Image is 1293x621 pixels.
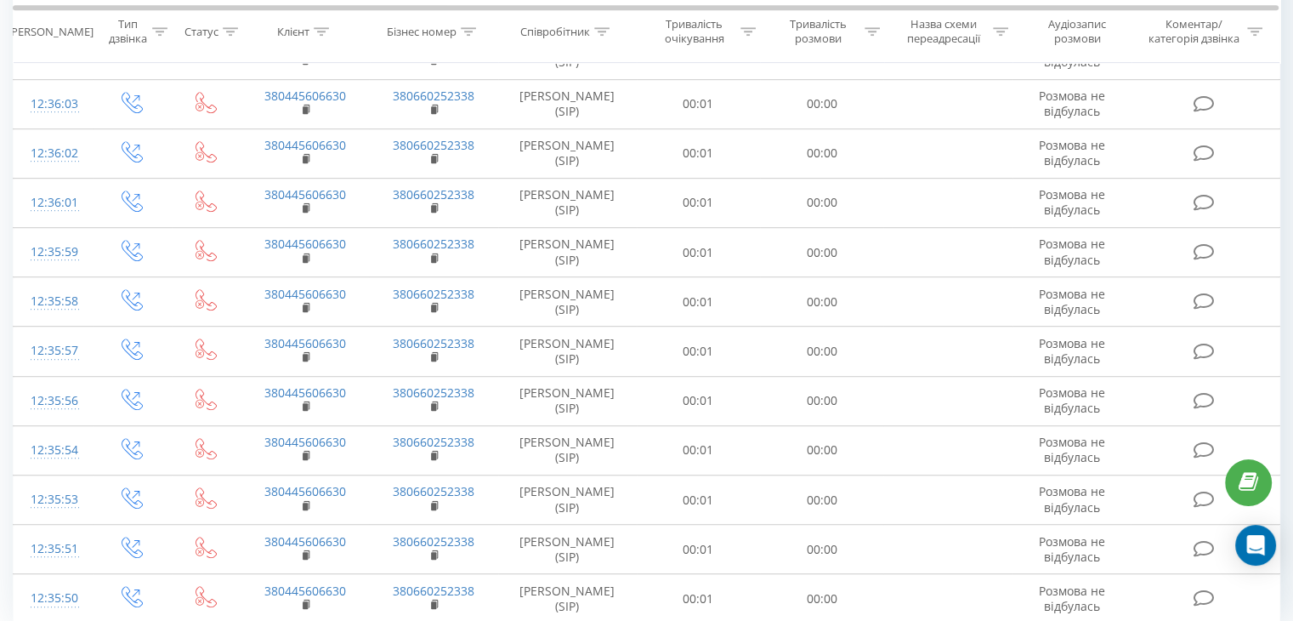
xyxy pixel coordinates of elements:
[637,376,760,425] td: 00:01
[1039,137,1105,168] span: Розмова не відбулась
[775,18,860,47] div: Тривалість розмови
[1028,18,1127,47] div: Аудіозапис розмови
[31,582,76,615] div: 12:35:50
[652,18,737,47] div: Тривалість очікування
[1039,483,1105,515] span: Розмова не відбулась
[31,285,76,318] div: 12:35:58
[760,425,883,475] td: 00:00
[264,385,346,401] a: 380445606630
[1039,583,1105,614] span: Розмова не відбулась
[760,376,883,425] td: 00:00
[498,425,637,475] td: [PERSON_NAME] (SIP)
[264,434,346,450] a: 380445606630
[637,425,760,475] td: 00:01
[498,327,637,376] td: [PERSON_NAME] (SIP)
[1039,286,1105,317] span: Розмова не відбулась
[1039,385,1105,416] span: Розмова не відбулась
[760,228,883,277] td: 00:00
[264,137,346,153] a: 380445606630
[498,178,637,227] td: [PERSON_NAME] (SIP)
[760,178,883,227] td: 00:00
[393,335,474,351] a: 380660252338
[637,476,760,525] td: 00:01
[264,583,346,599] a: 380445606630
[1039,533,1105,565] span: Розмова не відбулась
[1039,186,1105,218] span: Розмова не відбулась
[637,128,760,178] td: 00:01
[1143,18,1243,47] div: Коментар/категорія дзвінка
[760,327,883,376] td: 00:00
[393,483,474,499] a: 380660252338
[264,236,346,252] a: 380445606630
[277,25,309,39] div: Клієнт
[393,434,474,450] a: 380660252338
[1039,38,1105,70] span: Розмова не відбулась
[264,186,346,202] a: 380445606630
[393,533,474,550] a: 380660252338
[498,228,637,277] td: [PERSON_NAME] (SIP)
[393,186,474,202] a: 380660252338
[1039,335,1105,367] span: Розмова не відбулась
[1039,88,1105,119] span: Розмова не відбулась
[498,79,637,128] td: [PERSON_NAME] (SIP)
[637,525,760,574] td: 00:01
[498,476,637,525] td: [PERSON_NAME] (SIP)
[760,79,883,128] td: 00:00
[31,483,76,516] div: 12:35:53
[1039,236,1105,267] span: Розмова не відбулась
[31,434,76,467] div: 12:35:54
[637,277,760,327] td: 00:01
[31,88,76,121] div: 12:36:03
[393,385,474,401] a: 380660252338
[387,25,457,39] div: Бізнес номер
[1235,525,1276,566] div: Open Intercom Messenger
[498,376,637,425] td: [PERSON_NAME] (SIP)
[393,88,474,104] a: 380660252338
[637,79,760,128] td: 00:01
[264,286,346,302] a: 380445606630
[264,483,346,499] a: 380445606630
[498,128,637,178] td: [PERSON_NAME] (SIP)
[264,533,346,550] a: 380445606630
[1039,434,1105,465] span: Розмова не відбулась
[899,18,989,47] div: Назва схеми переадресації
[637,178,760,227] td: 00:01
[31,186,76,219] div: 12:36:01
[393,583,474,599] a: 380660252338
[520,25,590,39] div: Співробітник
[107,18,147,47] div: Тип дзвінка
[760,476,883,525] td: 00:00
[31,334,76,367] div: 12:35:57
[760,277,883,327] td: 00:00
[760,525,883,574] td: 00:00
[393,286,474,302] a: 380660252338
[498,525,637,574] td: [PERSON_NAME] (SIP)
[31,137,76,170] div: 12:36:02
[760,128,883,178] td: 00:00
[264,88,346,104] a: 380445606630
[264,335,346,351] a: 380445606630
[393,137,474,153] a: 380660252338
[8,25,94,39] div: [PERSON_NAME]
[637,228,760,277] td: 00:01
[637,327,760,376] td: 00:01
[31,533,76,566] div: 12:35:51
[31,385,76,418] div: 12:35:56
[184,25,218,39] div: Статус
[393,236,474,252] a: 380660252338
[31,236,76,269] div: 12:35:59
[498,277,637,327] td: [PERSON_NAME] (SIP)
